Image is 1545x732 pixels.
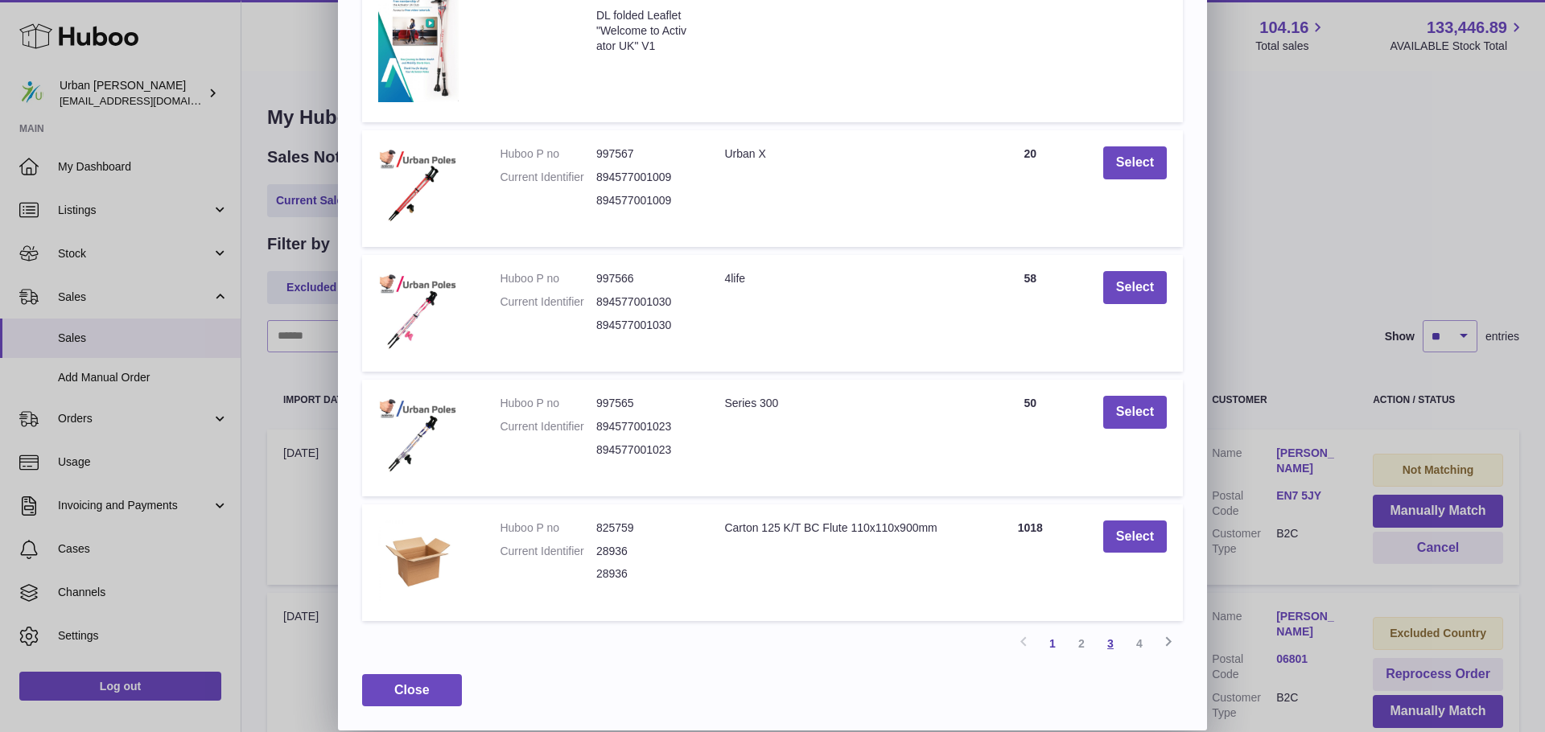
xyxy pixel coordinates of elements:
[974,130,1087,247] td: 20
[362,674,462,707] button: Close
[596,396,693,411] dd: 997565
[974,255,1087,372] td: 58
[500,396,596,411] dt: Huboo P no
[500,271,596,286] dt: Huboo P no
[596,419,693,434] dd: 894577001023
[724,396,957,411] div: Series 300
[724,520,957,536] div: Carton 125 K/T BC Flute 110x110x900mm
[378,520,459,601] img: Carton 125 K/T BC Flute 110x110x900mm
[500,294,596,310] dt: Current Identifier
[596,442,693,458] dd: 894577001023
[974,504,1087,621] td: 1018
[596,566,693,582] dd: 28936
[974,380,1087,496] td: 50
[1103,146,1167,179] button: Select
[1096,629,1125,658] a: 3
[1103,396,1167,429] button: Select
[596,544,693,559] dd: 28936
[596,318,693,333] dd: 894577001030
[1067,629,1096,658] a: 2
[596,8,693,54] dd: DL folded Leaflet "Welcome to Activator UK" V1
[596,294,693,310] dd: 894577001030
[1038,629,1067,658] a: 1
[500,146,596,162] dt: Huboo P no
[1125,629,1154,658] a: 4
[500,520,596,536] dt: Huboo P no
[596,271,693,286] dd: 997566
[500,170,596,185] dt: Current Identifier
[1103,520,1167,553] button: Select
[596,146,693,162] dd: 997567
[378,146,459,227] img: Urban X
[500,544,596,559] dt: Current Identifier
[596,520,693,536] dd: 825759
[378,271,459,352] img: 4life
[1103,271,1167,304] button: Select
[724,146,957,162] div: Urban X
[596,170,693,185] dd: 894577001009
[394,683,430,697] span: Close
[724,271,957,286] div: 4life
[378,396,459,476] img: Series 300
[596,193,693,208] dd: 894577001009
[500,419,596,434] dt: Current Identifier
